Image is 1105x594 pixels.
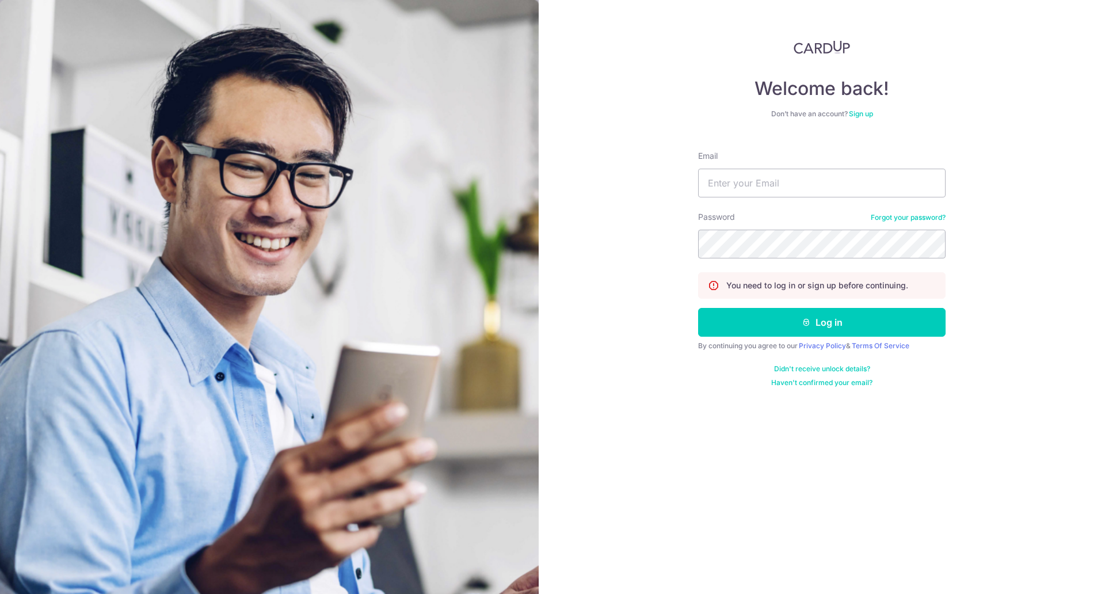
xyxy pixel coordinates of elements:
[698,211,735,223] label: Password
[852,341,909,350] a: Terms Of Service
[726,280,908,291] p: You need to log in or sign up before continuing.
[698,308,946,337] button: Log in
[849,109,873,118] a: Sign up
[698,341,946,351] div: By continuing you agree to our &
[799,341,846,350] a: Privacy Policy
[774,364,870,374] a: Didn't receive unlock details?
[871,213,946,222] a: Forgot your password?
[794,40,850,54] img: CardUp Logo
[698,169,946,197] input: Enter your Email
[698,150,718,162] label: Email
[698,77,946,100] h4: Welcome back!
[698,109,946,119] div: Don’t have an account?
[771,378,872,387] a: Haven't confirmed your email?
